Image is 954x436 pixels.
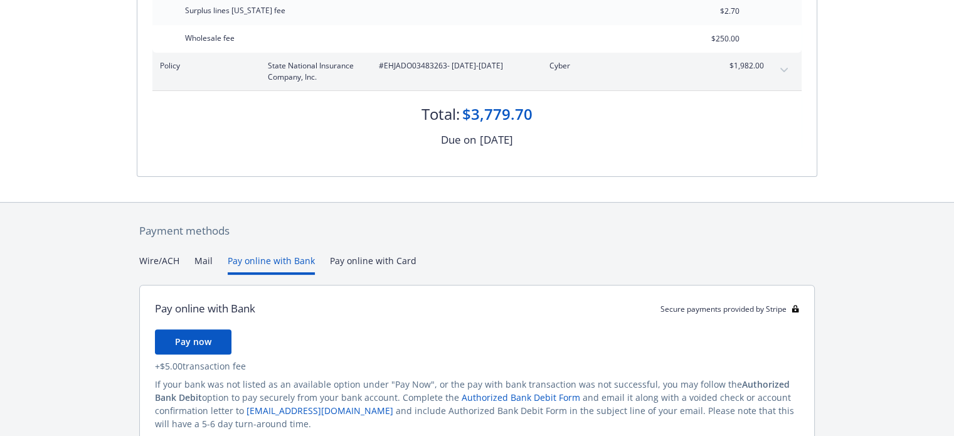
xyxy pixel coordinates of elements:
div: + $5.00 transaction fee [155,359,799,373]
div: Due on [441,132,476,148]
div: If your bank was not listed as an available option under "Pay Now", or the pay with bank transact... [155,378,799,430]
button: Mail [194,254,213,275]
span: $1,982.00 [717,60,764,72]
button: Pay online with Bank [228,254,315,275]
span: #EHJADO03483263 - [DATE]-[DATE] [379,60,529,72]
span: Wholesale fee [185,33,235,43]
div: [DATE] [480,132,513,148]
div: $3,779.70 [462,104,533,125]
input: 0.00 [665,2,747,21]
a: Authorized Bank Debit Form [462,391,580,403]
span: Pay now [175,336,211,348]
span: Cyber [549,60,697,72]
button: expand content [774,60,794,80]
a: [EMAIL_ADDRESS][DOMAIN_NAME] [246,405,393,417]
button: Wire/ACH [139,254,179,275]
div: PolicyState National Insurance Company, Inc.#EHJADO03483263- [DATE]-[DATE]Cyber$1,982.00expand co... [152,53,802,90]
div: Total: [421,104,460,125]
span: State National Insurance Company, Inc. [268,60,359,83]
button: Pay now [155,329,231,354]
div: Secure payments provided by Stripe [660,304,799,314]
span: Authorized Bank Debit [155,378,790,403]
input: 0.00 [665,29,747,48]
button: Pay online with Card [330,254,416,275]
span: Surplus lines [US_STATE] fee [185,5,285,16]
span: Policy [160,60,248,72]
div: Pay online with Bank [155,300,255,317]
div: Payment methods [139,223,815,239]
